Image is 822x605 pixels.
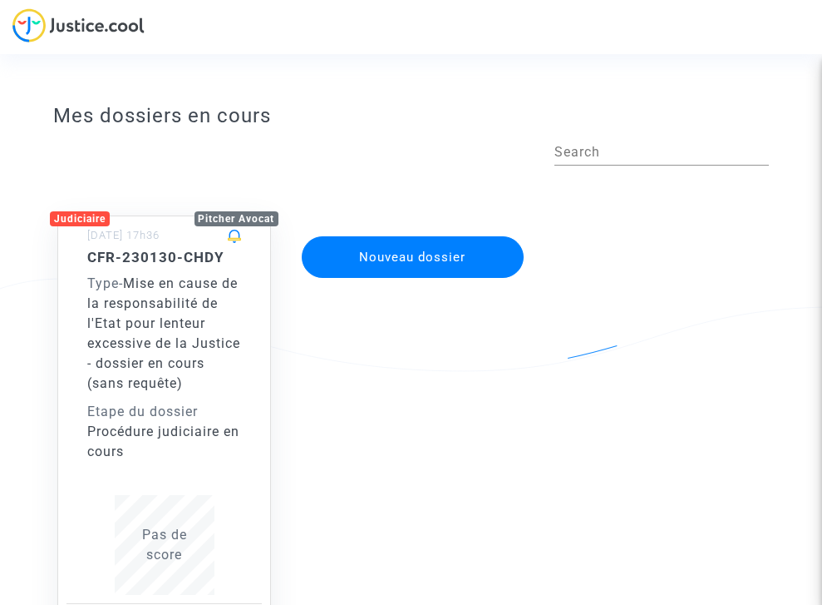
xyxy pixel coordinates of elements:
a: Nouveau dossier [300,226,525,241]
small: [DATE] 17h36 [87,229,160,241]
h3: Mes dossiers en cours [53,104,768,128]
img: jc-logo.svg [12,8,145,42]
span: Mise en cause de la responsabilité de l'Etat pour lenteur excessive de la Justice - dossier en co... [87,275,240,391]
div: Pitcher Avocat [194,211,279,226]
div: Judiciaire [50,211,110,226]
span: - [87,275,123,291]
div: Procédure judiciaire en cours [87,422,241,462]
div: Etape du dossier [87,402,241,422]
h5: CFR-230130-CHDY [87,249,241,265]
span: Type [87,275,119,291]
button: Nouveau dossier [302,236,524,278]
span: Pas de score [142,527,187,563]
